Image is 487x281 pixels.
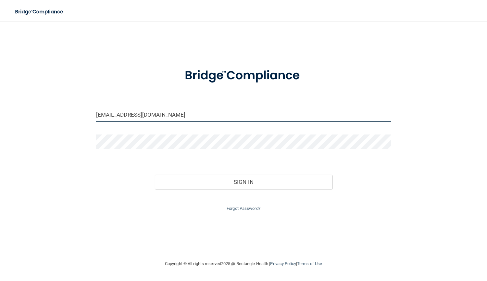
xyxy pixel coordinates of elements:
img: bridge_compliance_login_screen.278c3ca4.svg [10,5,69,19]
a: Privacy Policy [270,261,296,266]
iframe: Drift Widget Chat Controller [375,235,479,261]
img: bridge_compliance_login_screen.278c3ca4.svg [172,60,315,92]
a: Terms of Use [297,261,322,266]
input: Email [96,107,391,122]
button: Sign In [155,175,332,189]
div: Copyright © All rights reserved 2025 @ Rectangle Health | | [125,253,362,274]
a: Forgot Password? [227,206,260,211]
